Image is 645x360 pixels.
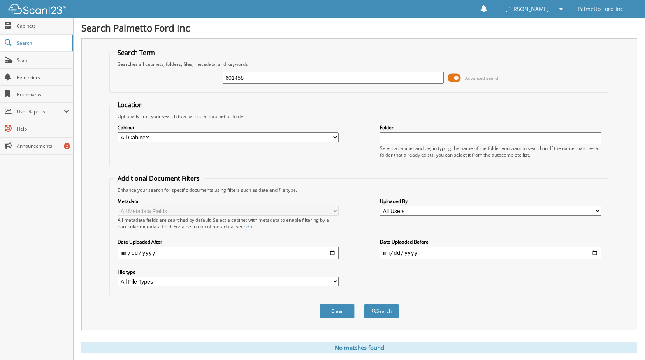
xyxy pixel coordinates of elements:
span: [PERSON_NAME] [505,7,549,11]
label: Uploaded By [380,198,601,205]
span: User Reports [17,108,64,115]
span: Announcements [17,143,69,149]
div: No matches found [81,342,637,353]
span: Reminders [17,74,69,81]
div: Optionally limit your search to a particular cabinet or folder [114,113,605,120]
div: Enhance your search for specific documents using filters such as date and file type. [114,187,605,193]
span: Advanced Search [465,75,500,81]
div: All metadata fields are searched by default. Select a cabinet with metadata to enable filtering b... [118,217,339,230]
a: here [244,223,254,230]
button: Clear [320,304,355,318]
span: Help [17,125,69,132]
label: Metadata [118,198,339,205]
input: end [380,247,601,259]
label: File type [118,268,339,275]
div: Select a cabinet and begin typing the name of the folder you want to search in. If the name match... [380,145,601,158]
legend: Search Term [114,48,159,57]
legend: Location [114,101,147,109]
span: Cabinets [17,23,69,29]
label: Date Uploaded After [118,238,339,245]
span: Bookmarks [17,91,69,98]
div: 2 [64,143,70,149]
label: Folder [380,124,601,131]
img: scan123-logo-white.svg [8,4,66,14]
label: Cabinet [118,124,339,131]
span: Palmetto Ford Inc [578,7,623,11]
span: Search [17,40,68,46]
h1: Search Palmetto Ford Inc [81,21,637,34]
button: Search [364,304,399,318]
div: Searches all cabinets, folders, files, metadata, and keywords [114,61,605,67]
label: Date Uploaded Before [380,238,601,245]
legend: Additional Document Filters [114,174,204,183]
input: start [118,247,339,259]
span: Scan [17,57,69,64]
